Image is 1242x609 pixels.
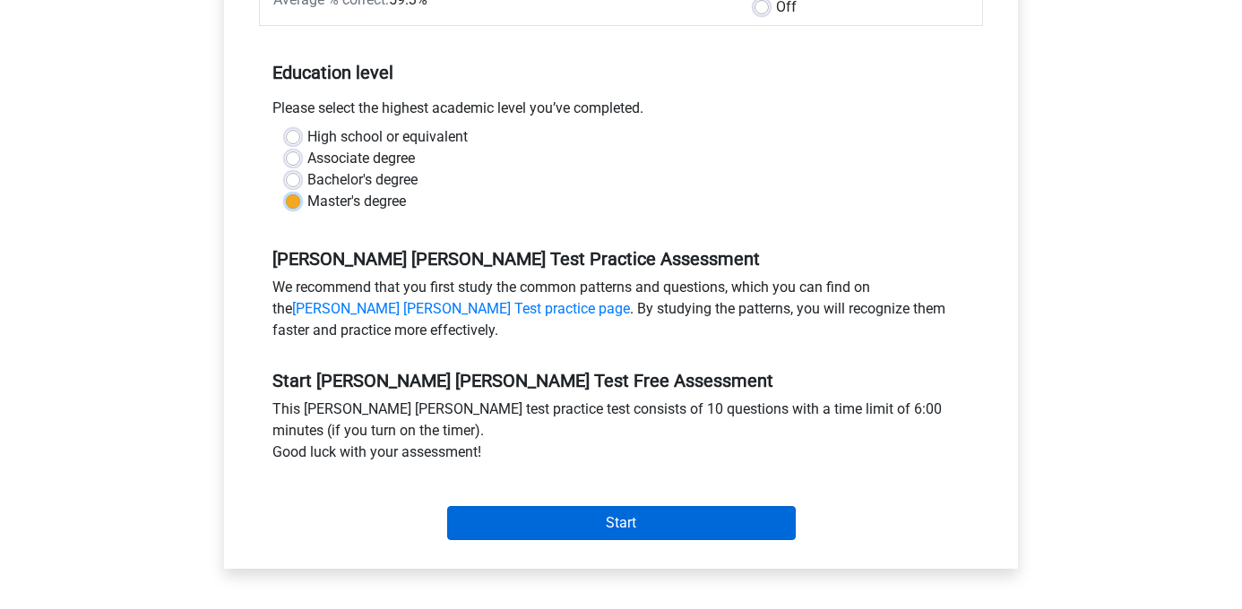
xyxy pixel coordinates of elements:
h5: Education level [272,55,970,90]
h5: [PERSON_NAME] [PERSON_NAME] Test Practice Assessment [272,248,970,270]
label: High school or equivalent [307,126,468,148]
label: Master's degree [307,191,406,212]
div: Please select the highest academic level you’ve completed. [259,98,983,126]
label: Associate degree [307,148,415,169]
label: Bachelor's degree [307,169,418,191]
a: [PERSON_NAME] [PERSON_NAME] Test practice page [292,300,630,317]
h5: Start [PERSON_NAME] [PERSON_NAME] Test Free Assessment [272,370,970,391]
input: Start [447,506,796,540]
div: This [PERSON_NAME] [PERSON_NAME] test practice test consists of 10 questions with a time limit of... [259,399,983,470]
div: We recommend that you first study the common patterns and questions, which you can find on the . ... [259,277,983,348]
